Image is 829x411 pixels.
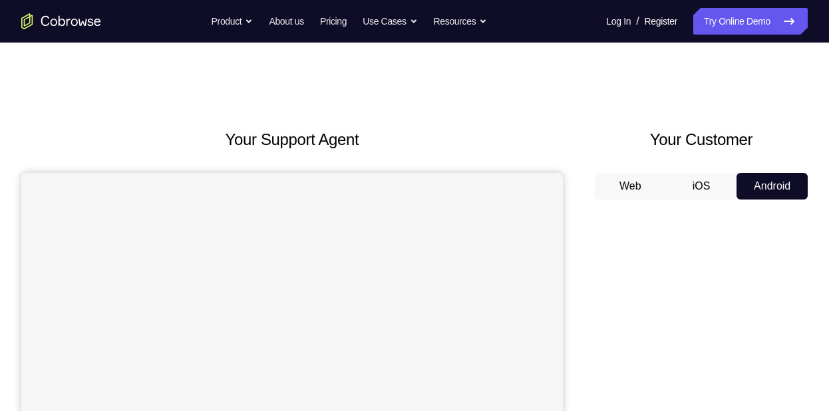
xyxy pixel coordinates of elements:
a: Go to the home page [21,13,101,29]
h2: Your Customer [595,128,808,152]
a: Register [645,8,677,35]
span: / [636,13,639,29]
button: Product [212,8,253,35]
button: iOS [666,173,737,200]
button: Use Cases [363,8,417,35]
button: Resources [434,8,488,35]
a: Log In [606,8,631,35]
a: Pricing [320,8,347,35]
button: Web [595,173,666,200]
h2: Your Support Agent [21,128,563,152]
button: Android [737,173,808,200]
a: Try Online Demo [693,8,808,35]
a: About us [269,8,303,35]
